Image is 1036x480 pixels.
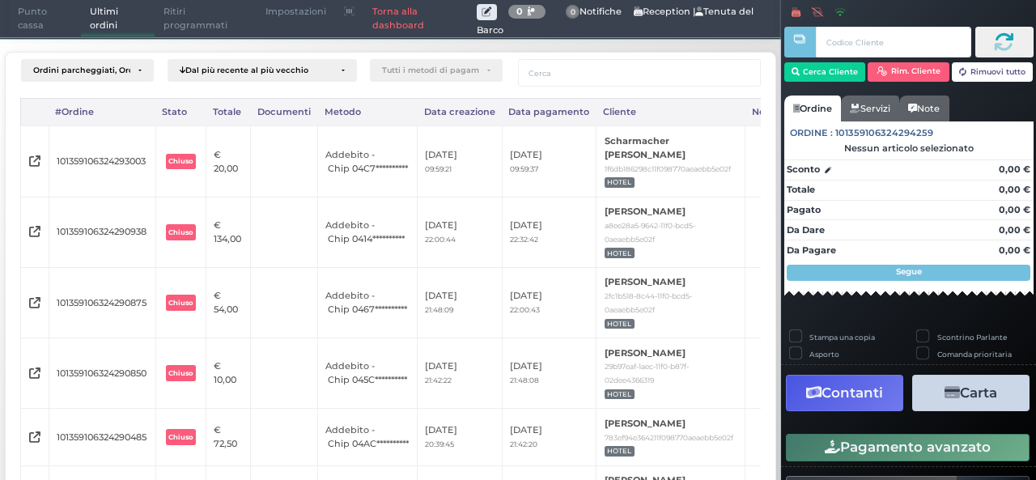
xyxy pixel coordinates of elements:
[786,434,1030,461] button: Pagamento avanzato
[49,99,155,126] div: #Ordine
[605,135,686,160] b: Scharmacher [PERSON_NAME]
[868,62,949,82] button: Rim. Cliente
[382,66,479,75] div: Tutti i metodi di pagamento
[510,235,538,244] small: 22:32:42
[787,163,820,176] strong: Sconto
[9,1,82,37] span: Punto cassa
[510,440,537,448] small: 21:42:20
[180,66,333,75] div: Dal più recente al più vecchio
[250,99,317,126] div: Documenti
[937,332,1007,342] label: Scontrino Parlante
[605,389,635,400] span: HOTEL
[417,126,502,197] td: [DATE]
[999,184,1030,195] strong: 0,00 €
[999,164,1030,175] strong: 0,00 €
[317,99,417,126] div: Metodo
[425,440,454,448] small: 20:39:45
[81,1,155,37] span: Ultimi ordini
[999,224,1030,236] strong: 0,00 €
[605,206,686,217] b: [PERSON_NAME]
[787,204,821,215] strong: Pagato
[605,418,686,429] b: [PERSON_NAME]
[841,96,899,121] a: Servizi
[155,1,257,37] span: Ritiri programmati
[168,59,357,82] button: Dal più recente al più vecchio
[899,96,949,121] a: Note
[168,157,193,165] b: Chiuso
[510,305,540,314] small: 22:00:43
[787,244,836,256] strong: Da Pagare
[502,267,597,338] td: [DATE]
[605,276,686,287] b: [PERSON_NAME]
[784,62,866,82] button: Cerca Cliente
[605,446,635,457] span: HOTEL
[787,224,825,236] strong: Da Dare
[790,126,833,140] span: Ordine :
[605,291,692,314] small: 2fc1b518-8c44-11f0-bcd5-0aeaebb5e02f
[605,177,635,188] span: HOTEL
[168,369,193,377] b: Chiuso
[206,409,250,465] td: € 72,50
[21,59,154,82] button: Ordini parcheggiati, Ordini aperti, Ordini chiusi
[417,99,502,126] div: Data creazione
[952,62,1034,82] button: Rimuovi tutto
[809,349,839,359] label: Asporto
[168,299,193,307] b: Chiuso
[425,235,456,244] small: 22:00:44
[605,319,635,329] span: HOTEL
[425,305,453,314] small: 21:48:09
[49,126,155,197] td: 101359106324293003
[417,409,502,465] td: [DATE]
[912,375,1030,411] button: Carta
[605,347,686,359] b: [PERSON_NAME]
[784,96,841,121] a: Ordine
[745,99,782,126] div: Note
[605,362,689,384] small: 29b97eaf-1aec-11f0-b87f-02dee4366319
[605,164,731,173] small: 1f6db186298c11f098770aeaebb5e02f
[787,184,815,195] strong: Totale
[516,6,523,17] b: 0
[597,99,745,126] div: Cliente
[33,66,130,75] div: Ordini parcheggiati, Ordini aperti, Ordini chiusi
[502,126,597,197] td: [DATE]
[417,197,502,267] td: [DATE]
[786,375,903,411] button: Contanti
[510,376,539,384] small: 21:48:08
[425,376,452,384] small: 21:42:22
[257,1,335,23] span: Impostazioni
[502,99,597,126] div: Data pagamento
[566,5,580,19] span: 0
[417,267,502,338] td: [DATE]
[784,142,1034,154] div: Nessun articolo selezionato
[168,228,193,236] b: Chiuso
[49,197,155,267] td: 101359106324290938
[502,338,597,409] td: [DATE]
[605,248,635,258] span: HOTEL
[370,59,503,82] button: Tutti i metodi di pagamento
[816,27,970,57] input: Codice Cliente
[206,267,250,338] td: € 54,00
[605,433,733,442] small: 783ef94e364211f098770aeaebb5e02f
[502,197,597,267] td: [DATE]
[168,433,193,441] b: Chiuso
[502,409,597,465] td: [DATE]
[49,267,155,338] td: 101359106324290875
[206,126,250,197] td: € 20,00
[206,338,250,409] td: € 10,00
[510,164,538,173] small: 09:59:37
[417,338,502,409] td: [DATE]
[363,1,476,37] a: Torna alla dashboard
[999,244,1030,256] strong: 0,00 €
[155,99,206,126] div: Stato
[835,126,933,140] span: 101359106324294259
[206,99,250,126] div: Totale
[937,349,1012,359] label: Comanda prioritaria
[425,164,452,173] small: 09:59:21
[605,221,695,244] small: a8ee28a5-9642-11f0-bcd5-0aeaebb5e02f
[518,59,760,86] input: Cerca
[49,338,155,409] td: 101359106324290850
[206,197,250,267] td: € 134,00
[809,332,875,342] label: Stampa una copia
[896,266,922,277] strong: Segue
[999,204,1030,215] strong: 0,00 €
